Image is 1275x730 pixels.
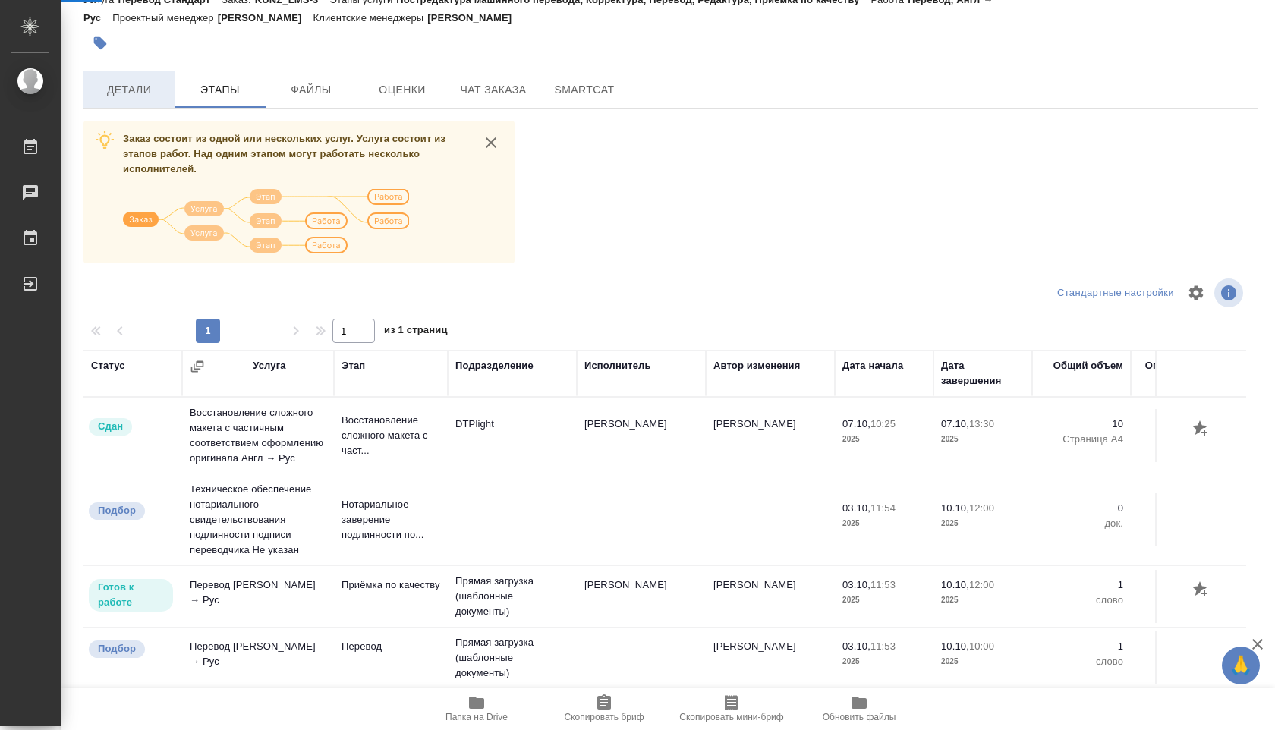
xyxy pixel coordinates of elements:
p: 11:53 [870,640,896,652]
td: Прямая загрузка (шаблонные документы) [448,628,577,688]
p: [PERSON_NAME] [427,12,523,24]
p: 12:00 [969,579,994,590]
div: Оплачиваемый объем [1138,358,1222,389]
button: Добавить оценку [1188,417,1214,442]
td: Восстановление сложного макета с частичным соответствием оформлению оригинала Англ → Рус [182,398,334,474]
p: слово [1138,593,1222,608]
td: Перевод [PERSON_NAME] → Рус [182,570,334,623]
p: 11:54 [870,502,896,514]
button: Папка на Drive [413,688,540,730]
button: 🙏 [1222,647,1260,684]
td: [PERSON_NAME] [706,570,835,623]
p: 2025 [842,432,926,447]
p: 07.10, [842,418,870,430]
span: Папка на Drive [445,712,508,722]
td: Прямая загрузка (шаблонные документы) [448,566,577,627]
span: Чат заказа [457,80,530,99]
p: Клиентские менеджеры [313,12,428,24]
div: Дата завершения [941,358,1025,389]
p: 12:00 [969,502,994,514]
p: Проектный менеджер [112,12,217,24]
p: 1 [1138,577,1222,593]
p: 10:25 [870,418,896,430]
button: Скопировать бриф [540,688,668,730]
button: Сгруппировать [190,359,205,374]
div: Общий объем [1053,358,1123,373]
p: док. [1040,516,1123,531]
p: слово [1040,593,1123,608]
span: из 1 страниц [384,321,448,343]
span: Обновить файлы [823,712,896,722]
button: Добавить тэг [83,27,117,60]
div: Услуга [253,358,285,373]
td: DTPlight [448,409,577,462]
span: 🙏 [1228,650,1254,681]
p: 03.10, [842,502,870,514]
div: Подразделение [455,358,534,373]
p: 0 [1040,501,1123,516]
span: Заказ состоит из одной или нескольких услуг. Услуга состоит из этапов работ. Над одним этапом мог... [123,133,445,175]
td: [PERSON_NAME] [577,570,706,623]
p: Восстановление сложного макета с част... [342,413,440,458]
p: 03.10, [842,579,870,590]
span: Файлы [275,80,348,99]
p: 2025 [842,654,926,669]
span: Скопировать мини-бриф [679,712,783,722]
p: 2025 [941,432,1025,447]
p: Подбор [98,503,136,518]
td: [PERSON_NAME] [706,409,835,462]
span: Детали [93,80,165,99]
td: [PERSON_NAME] [577,409,706,462]
p: 10.10, [941,502,969,514]
span: Этапы [184,80,257,99]
td: [PERSON_NAME] [706,631,835,684]
div: Дата начала [842,358,903,373]
td: Перевод [PERSON_NAME] → Рус [182,631,334,684]
p: Сдан [98,419,123,434]
span: SmartCat [548,80,621,99]
p: 2025 [941,516,1025,531]
p: 07.10, [941,418,969,430]
button: Добавить оценку [1188,577,1214,603]
p: слово [1138,654,1222,669]
button: Скопировать мини-бриф [668,688,795,730]
p: док. [1138,516,1222,531]
td: Техническое обеспечение нотариального свидетельствования подлинности подписи переводчика Не указан [182,474,334,565]
p: Подбор [98,641,136,656]
p: [PERSON_NAME] [218,12,313,24]
span: Настроить таблицу [1178,275,1214,311]
p: 03.10, [842,640,870,652]
span: Оценки [366,80,439,99]
p: 2025 [941,593,1025,608]
div: Статус [91,358,125,373]
span: Посмотреть информацию [1214,278,1246,307]
p: 10.10, [941,579,969,590]
p: слово [1040,654,1123,669]
p: 2025 [842,516,926,531]
p: 2025 [941,654,1025,669]
p: Приёмка по качеству [342,577,440,593]
p: 13:30 [969,418,994,430]
p: 1 [1040,639,1123,654]
button: close [480,131,502,154]
p: 2025 [842,593,926,608]
p: 10 [1040,417,1123,432]
p: Готов к работе [98,580,164,610]
p: Страница А4 [1040,432,1123,447]
p: 1 [1138,639,1222,654]
div: Этап [342,358,365,373]
p: Нотариальное заверение подлинности по... [342,497,440,543]
p: 0 [1138,501,1222,516]
p: 1 [1040,577,1123,593]
p: 10.10, [941,640,969,652]
p: 10 [1138,417,1222,432]
span: Скопировать бриф [564,712,644,722]
div: Исполнитель [584,358,651,373]
p: Перевод [342,639,440,654]
p: Страница А4 [1138,432,1222,447]
button: Обновить файлы [795,688,923,730]
p: 10:00 [969,640,994,652]
div: Автор изменения [713,358,800,373]
div: split button [1053,282,1178,305]
p: 11:53 [870,579,896,590]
